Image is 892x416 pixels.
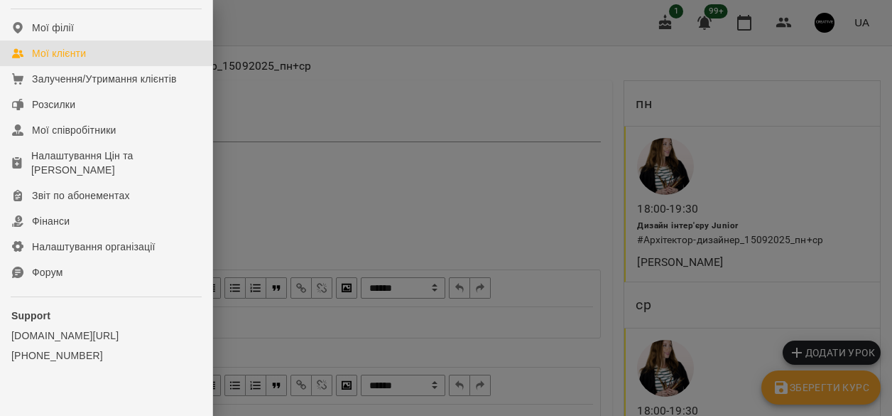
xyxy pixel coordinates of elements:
[32,46,86,60] div: Мої клієнти
[32,214,70,228] div: Фінанси
[32,188,130,203] div: Звіт по абонементах
[11,309,201,323] p: Support
[32,240,156,254] div: Налаштування організації
[32,72,177,86] div: Залучення/Утримання клієнтів
[31,149,201,177] div: Налаштування Цін та [PERSON_NAME]
[11,348,201,363] a: [PHONE_NUMBER]
[32,265,63,279] div: Форум
[32,123,116,137] div: Мої співробітники
[11,329,201,343] a: [DOMAIN_NAME][URL]
[32,97,75,112] div: Розсилки
[32,21,74,35] div: Мої філії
